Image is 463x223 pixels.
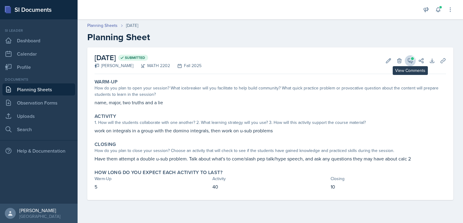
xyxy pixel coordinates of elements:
[95,85,446,98] div: How do you plan to open your session? What icebreaker will you facilitate to help build community...
[170,63,202,69] div: Fall 2025
[2,97,75,109] a: Observation Forms
[2,110,75,122] a: Uploads
[95,63,133,69] div: [PERSON_NAME]
[126,22,138,29] div: [DATE]
[95,79,118,85] label: Warm-Up
[2,145,75,157] div: Help & Documentation
[95,119,446,126] div: 1. How will the students collaborate with one another? 2. What learning strategy will you use? 3....
[87,22,118,29] a: Planning Sheets
[95,99,446,106] p: name, major, two truths and a lie
[19,213,60,219] div: [GEOGRAPHIC_DATA]
[2,61,75,73] a: Profile
[2,28,75,33] div: Si leader
[95,113,116,119] label: Activity
[405,55,416,66] button: View Comments
[2,123,75,135] a: Search
[19,207,60,213] div: [PERSON_NAME]
[95,170,222,176] label: How long do you expect each activity to last?
[212,183,328,190] p: 40
[87,32,453,43] h2: Planning Sheet
[2,34,75,47] a: Dashboard
[95,183,210,190] p: 5
[133,63,170,69] div: MATH 2202
[95,141,116,147] label: Closing
[212,176,328,182] div: Activity
[95,52,202,63] h2: [DATE]
[125,55,145,60] span: Submitted
[95,155,446,162] p: Have them attempt a double u-sub problem. Talk about what's to come/slash pep talk/hype speech, a...
[95,127,446,134] p: work on integrals in a group with the domino integrals, then work on u-sub problems
[95,176,210,182] div: Warm-Up
[2,48,75,60] a: Calendar
[331,183,446,190] p: 10
[2,83,75,95] a: Planning Sheets
[2,77,75,82] div: Documents
[95,147,446,154] div: How do you plan to close your session? Choose an activity that will check to see if the students ...
[331,176,446,182] div: Closing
